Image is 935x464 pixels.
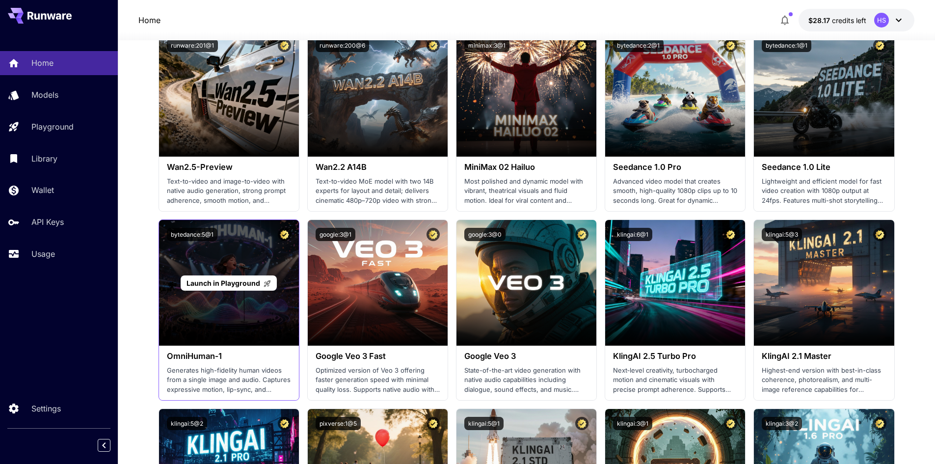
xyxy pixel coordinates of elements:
p: State-of-the-art video generation with native audio capabilities including dialogue, sound effect... [464,366,588,395]
p: Wallet [31,184,54,196]
span: Launch in Playground [187,279,260,287]
p: Most polished and dynamic model with vibrant, theatrical visuals and fluid motion. Ideal for vira... [464,177,588,206]
div: HS [874,13,889,27]
img: alt [754,31,894,157]
img: alt [456,220,596,346]
a: Home [138,14,160,26]
h3: Google Veo 3 [464,352,588,361]
button: bytedance:2@1 [613,39,664,52]
button: Certified Model – Vetted for best performance and includes a commercial license. [724,417,737,430]
p: API Keys [31,216,64,228]
button: Certified Model – Vetted for best performance and includes a commercial license. [427,228,440,241]
h3: KlingAI 2.5 Turbo Pro [613,352,737,361]
h3: Wan2.2 A14B [316,163,440,172]
button: Collapse sidebar [98,439,110,452]
h3: OmniHuman‑1 [167,352,291,361]
p: Highest-end version with best-in-class coherence, photorealism, and multi-image reference capabil... [762,366,886,395]
nav: breadcrumb [138,14,160,26]
button: google:3@0 [464,228,506,241]
button: klingai:3@1 [613,417,652,430]
button: klingai:3@2 [762,417,802,430]
p: Advanced video model that creates smooth, high-quality 1080p clips up to 10 seconds long. Great f... [613,177,737,206]
h3: MiniMax 02 Hailuo [464,163,588,172]
button: Certified Model – Vetted for best performance and includes a commercial license. [873,228,886,241]
span: $28.17 [808,16,832,25]
button: klingai:5@2 [167,417,207,430]
p: Next‑level creativity, turbocharged motion and cinematic visuals with precise prompt adherence. S... [613,366,737,395]
button: Certified Model – Vetted for best performance and includes a commercial license. [278,39,291,52]
button: klingai:5@3 [762,228,802,241]
button: runware:201@1 [167,39,218,52]
img: alt [159,31,299,157]
button: Certified Model – Vetted for best performance and includes a commercial license. [427,417,440,430]
button: Certified Model – Vetted for best performance and includes a commercial license. [724,39,737,52]
h3: Google Veo 3 Fast [316,352,440,361]
h3: Seedance 1.0 Lite [762,163,886,172]
img: alt [754,220,894,346]
div: Collapse sidebar [105,437,118,454]
h3: Wan2.5-Preview [167,163,291,172]
button: bytedance:5@1 [167,228,217,241]
p: Generates high-fidelity human videos from a single image and audio. Captures expressive motion, l... [167,366,291,395]
button: google:3@1 [316,228,355,241]
p: Text-to-video and image-to-video with native audio generation, strong prompt adherence, smooth mo... [167,177,291,206]
button: Certified Model – Vetted for best performance and includes a commercial license. [427,39,440,52]
button: Certified Model – Vetted for best performance and includes a commercial license. [575,39,588,52]
button: runware:200@6 [316,39,369,52]
img: alt [605,220,745,346]
p: Models [31,89,58,101]
p: Optimized version of Veo 3 offering faster generation speed with minimal quality loss. Supports n... [316,366,440,395]
button: $28.16817HS [799,9,914,31]
span: credits left [832,16,866,25]
button: Certified Model – Vetted for best performance and includes a commercial license. [873,417,886,430]
img: alt [308,220,448,346]
button: klingai:5@1 [464,417,504,430]
button: Certified Model – Vetted for best performance and includes a commercial license. [575,228,588,241]
button: bytedance:1@1 [762,39,811,52]
img: alt [456,31,596,157]
button: minimax:3@1 [464,39,509,52]
p: Usage [31,248,55,260]
h3: Seedance 1.0 Pro [613,163,737,172]
button: Certified Model – Vetted for best performance and includes a commercial license. [278,228,291,241]
button: Certified Model – Vetted for best performance and includes a commercial license. [575,417,588,430]
p: Playground [31,121,74,133]
a: Launch in Playground [181,275,276,291]
p: Lightweight and efficient model for fast video creation with 1080p output at 24fps. Features mult... [762,177,886,206]
p: Text-to-video MoE model with two 14B experts for layout and detail; delivers cinematic 480p–720p ... [316,177,440,206]
button: klingai:6@1 [613,228,652,241]
img: alt [308,31,448,157]
p: Library [31,153,57,164]
p: Home [31,57,53,69]
button: Certified Model – Vetted for best performance and includes a commercial license. [873,39,886,52]
h3: KlingAI 2.1 Master [762,352,886,361]
button: pixverse:1@5 [316,417,361,430]
button: Certified Model – Vetted for best performance and includes a commercial license. [278,417,291,430]
img: alt [605,31,745,157]
p: Settings [31,403,61,414]
button: Certified Model – Vetted for best performance and includes a commercial license. [724,228,737,241]
div: $28.16817 [808,15,866,26]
